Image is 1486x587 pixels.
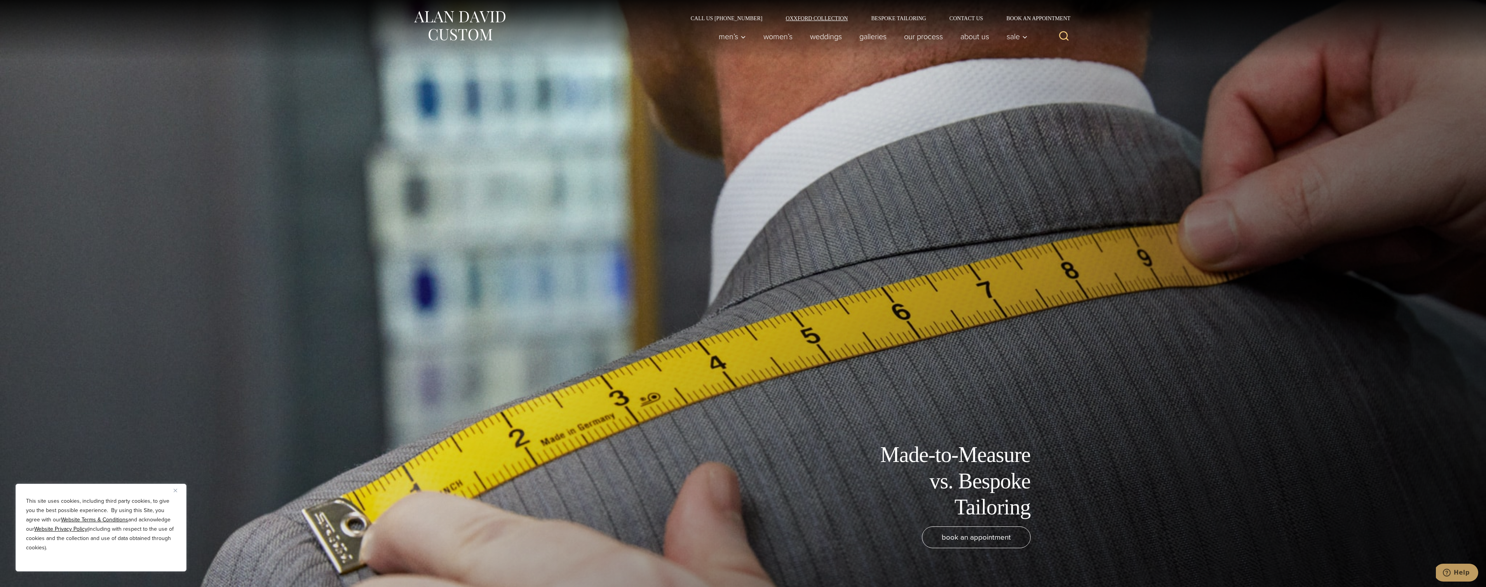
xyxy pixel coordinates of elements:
img: Alan David Custom [413,9,506,43]
p: This site uses cookies, including third party cookies, to give you the best possible experience. ... [26,497,176,552]
a: weddings [801,29,850,44]
nav: Secondary Navigation [679,16,1073,21]
a: Website Privacy Policy [34,525,87,533]
button: Sale sub menu toggle [998,29,1031,44]
h1: Made-to-Measure vs. Bespoke Tailoring [856,442,1031,520]
a: Call Us [PHONE_NUMBER] [679,16,774,21]
a: Contact Us [938,16,995,21]
a: Bespoke Tailoring [859,16,937,21]
a: book an appointment [922,526,1031,548]
a: Oxxford Collection [774,16,859,21]
span: book an appointment [942,531,1011,543]
a: Website Terms & Conditions [61,516,128,524]
iframe: Opens a widget where you can chat to one of our agents [1436,564,1478,583]
a: About Us [951,29,998,44]
button: Close [174,486,183,495]
a: Our Process [895,29,951,44]
button: View Search Form [1055,27,1073,46]
a: Book an Appointment [995,16,1073,21]
a: Women’s [754,29,801,44]
img: Close [174,489,177,492]
button: Men’s sub menu toggle [710,29,754,44]
a: Galleries [850,29,895,44]
nav: Primary Navigation [710,29,1031,44]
